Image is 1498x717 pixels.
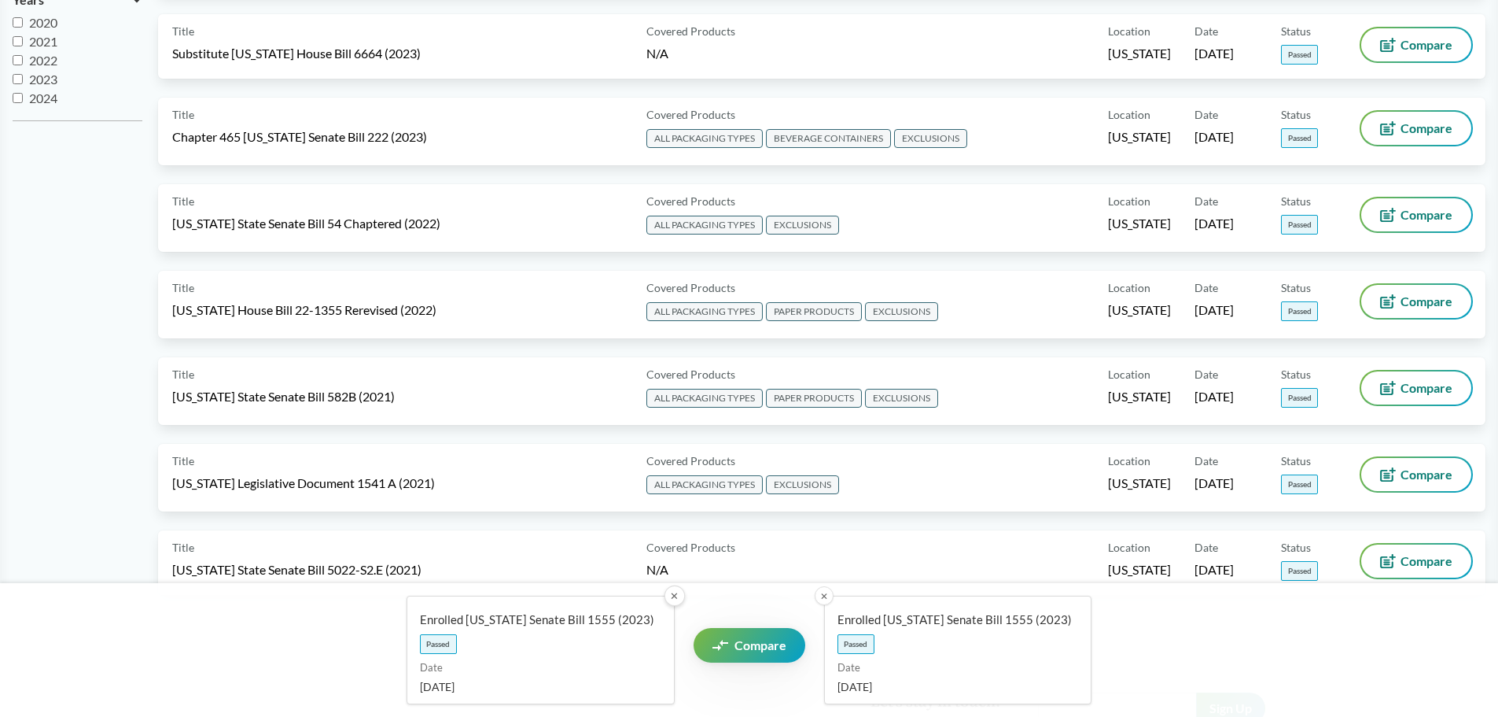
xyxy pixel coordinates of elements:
[646,475,763,494] span: ALL PACKAGING TYPES
[1194,106,1218,123] span: Date
[172,215,440,232] span: [US_STATE] State Senate Bill 54 Chaptered (2022)
[29,91,57,105] span: 2024
[1108,45,1171,62] span: [US_STATE]
[1108,215,1171,232] span: [US_STATE]
[172,366,194,383] span: Title
[29,34,57,49] span: 2021
[172,23,194,39] span: Title
[646,562,668,577] span: N/A
[1281,106,1311,123] span: Status
[1400,295,1452,308] span: Compare
[29,15,57,30] span: 2020
[172,561,421,578] span: [US_STATE] State Senate Bill 5022-S2.E (2021)
[766,216,839,235] span: EXCLUSIONS
[420,678,649,695] span: [DATE]
[1361,112,1471,145] button: Compare
[837,634,874,654] span: Passed
[172,193,194,209] span: Title
[420,612,649,628] span: Enrolled [US_STATE] Senate Bill 1555 (2023)
[646,46,668,61] span: N/A
[646,106,735,123] span: Covered Products
[1108,388,1171,405] span: [US_STATE]
[766,389,862,408] span: PAPER PRODUCTS
[1194,45,1234,62] span: [DATE]
[1281,45,1318,65] span: Passed
[1108,128,1171,146] span: [US_STATE]
[1194,215,1234,232] span: [DATE]
[1194,23,1218,39] span: Date
[1194,128,1234,146] span: [DATE]
[1400,382,1452,394] span: Compare
[172,106,194,123] span: Title
[1108,301,1171,319] span: [US_STATE]
[1400,468,1452,481] span: Compare
[766,475,839,494] span: EXCLUSIONS
[13,17,23,28] input: 2020
[1194,539,1218,556] span: Date
[1194,366,1218,383] span: Date
[1281,388,1318,408] span: Passed
[1281,301,1318,321] span: Passed
[646,129,763,148] span: ALL PACKAGING TYPES
[824,596,1092,704] a: Enrolled [US_STATE] Senate Bill 1555 (2023)PassedDate[DATE]
[1194,279,1218,296] span: Date
[13,55,23,65] input: 2022
[1194,193,1218,209] span: Date
[172,279,194,296] span: Title
[1281,453,1311,469] span: Status
[1108,23,1150,39] span: Location
[1361,371,1471,405] button: Compare
[766,302,862,321] span: PAPER PRODUCTS
[837,678,1066,695] span: [DATE]
[1400,122,1452,135] span: Compare
[1361,285,1471,318] button: Compare
[172,539,194,556] span: Title
[815,586,834,605] button: ✕
[1108,106,1150,123] span: Location
[1361,545,1471,578] button: Compare
[29,72,57,87] span: 2023
[1194,561,1234,578] span: [DATE]
[646,279,735,296] span: Covered Products
[1361,28,1471,61] button: Compare
[1194,388,1234,405] span: [DATE]
[646,302,763,321] span: ALL PACKAGING TYPES
[172,475,435,492] span: [US_STATE] Legislative Document 1541 A (2021)
[13,74,23,84] input: 2023
[734,639,786,652] span: Compare
[172,453,194,469] span: Title
[1361,458,1471,491] button: Compare
[1108,366,1150,383] span: Location
[1194,453,1218,469] span: Date
[1281,128,1318,148] span: Passed
[29,53,57,68] span: 2022
[1400,209,1452,221] span: Compare
[172,388,395,405] span: [US_STATE] State Senate Bill 582B (2021)
[646,216,763,235] span: ALL PACKAGING TYPES
[1281,366,1311,383] span: Status
[646,193,735,209] span: Covered Products
[13,36,23,46] input: 2021
[664,586,684,606] button: ✕
[1281,23,1311,39] span: Status
[1108,453,1150,469] span: Location
[1108,193,1150,209] span: Location
[646,389,763,408] span: ALL PACKAGING TYPES
[646,23,735,39] span: Covered Products
[1400,555,1452,567] span: Compare
[420,660,649,676] span: Date
[1194,301,1234,319] span: [DATE]
[766,129,891,148] span: BEVERAGE CONTAINERS
[646,539,735,556] span: Covered Products
[1361,198,1471,231] button: Compare
[1281,215,1318,235] span: Passed
[894,129,967,148] span: EXCLUSIONS
[1108,475,1171,492] span: [US_STATE]
[407,596,675,704] a: Enrolled [US_STATE] Senate Bill 1555 (2023)PassedDate[DATE]
[1108,539,1150,556] span: Location
[1281,193,1311,209] span: Status
[1108,561,1171,578] span: [US_STATE]
[172,128,427,146] span: Chapter 465 [US_STATE] Senate Bill 222 (2023)
[1108,279,1150,296] span: Location
[1400,39,1452,51] span: Compare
